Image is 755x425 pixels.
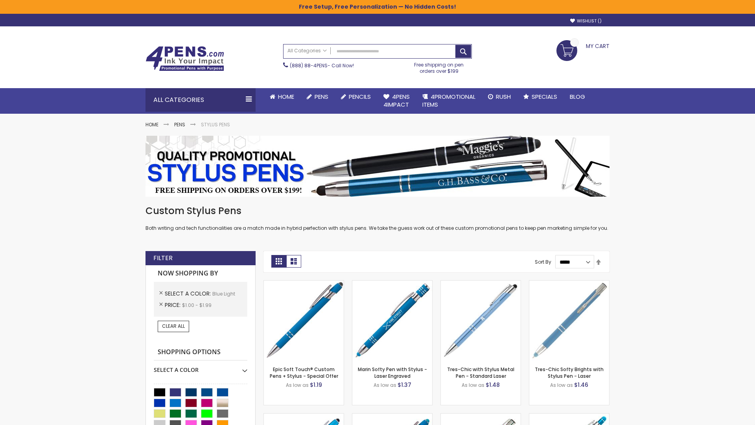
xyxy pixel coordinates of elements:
a: Clear All [158,321,189,332]
div: Select A Color [154,360,247,374]
span: Blue Light [212,290,235,297]
img: 4Pens Custom Pens and Promotional Products [145,46,224,71]
h1: Custom Stylus Pens [145,205,610,217]
a: 4Pens4impact [377,88,416,114]
img: Tres-Chic Softy Brights with Stylus Pen - Laser-Blue - Light [529,281,609,360]
a: Tres-Chic Softy Brights with Stylus Pen - Laser [535,366,604,379]
span: As low as [462,382,484,388]
span: 4Pens 4impact [383,92,410,109]
a: Tres-Chic Touch Pen - Standard Laser-Blue - Light [441,413,521,420]
span: $1.37 [398,381,411,389]
a: Tres-Chic with Stylus Metal Pen - Standard Laser-Blue - Light [441,280,521,287]
img: Marin Softy Pen with Stylus - Laser Engraved-Blue - Light [352,281,432,360]
a: Tres-Chic Softy Brights with Stylus Pen - Laser-Blue - Light [529,280,609,287]
a: Marin Softy Pen with Stylus - Laser Engraved-Blue - Light [352,280,432,287]
span: - Call Now! [290,62,354,69]
a: Wishlist [570,18,602,24]
a: Pens [174,121,185,128]
span: $1.19 [310,381,322,389]
span: Price [165,301,182,309]
a: 4PROMOTIONALITEMS [416,88,482,114]
a: Phoenix Softy Brights with Stylus Pen - Laser-Blue - Light [529,413,609,420]
span: Blog [570,92,585,101]
span: As low as [550,382,573,388]
a: (888) 88-4PENS [290,62,328,69]
a: 4P-MS8B-Blue - Light [264,280,344,287]
a: Home [145,121,158,128]
a: Ellipse Stylus Pen - Standard Laser-Blue - Light [264,413,344,420]
span: Home [278,92,294,101]
a: Epic Soft Touch® Custom Pens + Stylus - Special Offer [270,366,338,379]
span: As low as [286,382,309,388]
span: As low as [374,382,396,388]
a: Marin Softy Pen with Stylus - Laser Engraved [358,366,427,379]
a: Specials [517,88,563,105]
img: 4P-MS8B-Blue - Light [264,281,344,360]
span: Pencils [349,92,371,101]
a: Blog [563,88,591,105]
span: Select A Color [165,290,212,297]
span: $1.46 [574,381,588,389]
a: Pencils [335,88,377,105]
a: All Categories [284,44,331,57]
span: Pens [315,92,328,101]
span: $1.00 - $1.99 [182,302,212,309]
img: Stylus Pens [145,136,610,197]
strong: Stylus Pens [201,121,230,128]
span: 4PROMOTIONAL ITEMS [422,92,475,109]
a: Tres-Chic with Stylus Metal Pen - Standard Laser [447,366,514,379]
div: Free shipping on pen orders over $199 [406,59,472,74]
a: Pens [300,88,335,105]
div: All Categories [145,88,256,112]
span: Specials [532,92,557,101]
label: Sort By [535,259,551,265]
strong: Filter [153,254,173,262]
a: Rush [482,88,517,105]
strong: Now Shopping by [154,265,247,282]
strong: Grid [271,255,286,268]
a: Ellipse Softy Brights with Stylus Pen - Laser-Blue - Light [352,413,432,420]
strong: Shopping Options [154,344,247,361]
a: Home [263,88,300,105]
div: Both writing and tech functionalities are a match made in hybrid perfection with stylus pens. We ... [145,205,610,232]
span: $1.48 [486,381,500,389]
span: All Categories [287,48,327,54]
span: Rush [496,92,511,101]
span: Clear All [162,323,185,329]
img: Tres-Chic with Stylus Metal Pen - Standard Laser-Blue - Light [441,281,521,360]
